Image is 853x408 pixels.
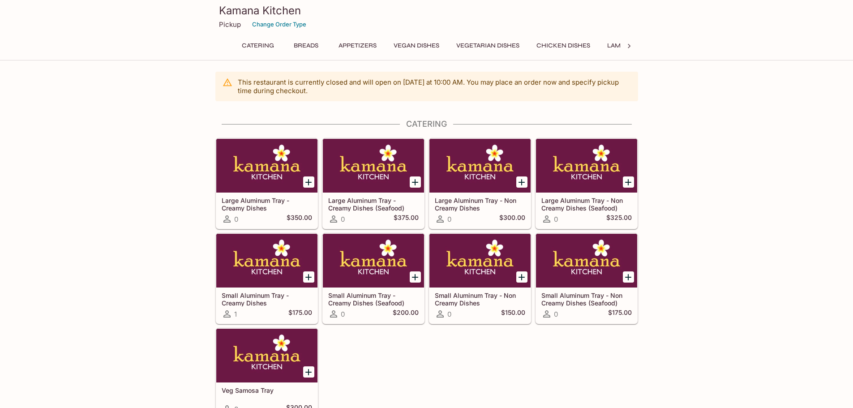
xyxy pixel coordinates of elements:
h5: Small Aluminum Tray - Non Creamy Dishes [435,292,525,306]
h3: Kamana Kitchen [219,4,634,17]
div: Veg Samosa Tray [216,329,317,382]
p: This restaurant is currently closed and will open on [DATE] at 10:00 AM . You may place an order ... [238,78,631,95]
div: Small Aluminum Tray - Creamy Dishes (Seafood) [323,234,424,288]
button: Add Large Aluminum Tray - Non Creamy Dishes [516,176,527,188]
button: Change Order Type [248,17,310,31]
h5: Large Aluminum Tray - Creamy Dishes (Seafood) [328,197,419,211]
h5: Large Aluminum Tray - Non Creamy Dishes [435,197,525,211]
button: Add Small Aluminum Tray - Non Creamy Dishes (Seafood) [623,271,634,283]
h5: $325.00 [606,214,632,224]
div: Large Aluminum Tray - Creamy Dishes (Seafood) [323,139,424,193]
div: Small Aluminum Tray - Non Creamy Dishes [429,234,531,288]
h5: Small Aluminum Tray - Non Creamy Dishes (Seafood) [541,292,632,306]
button: Add Large Aluminum Tray - Creamy Dishes (Seafood) [410,176,421,188]
h5: Small Aluminum Tray - Creamy Dishes [222,292,312,306]
span: 1 [234,310,237,318]
a: Large Aluminum Tray - Creamy Dishes0$350.00 [216,138,318,229]
button: Lamb Dishes [602,39,653,52]
span: 0 [554,310,558,318]
div: Large Aluminum Tray - Non Creamy Dishes (Seafood) [536,139,637,193]
button: Breads [286,39,326,52]
h5: $150.00 [501,309,525,319]
span: 0 [341,215,345,223]
div: Large Aluminum Tray - Non Creamy Dishes [429,139,531,193]
h5: $200.00 [393,309,419,319]
h4: Catering [215,119,638,129]
span: 0 [447,310,451,318]
h5: $350.00 [287,214,312,224]
a: Small Aluminum Tray - Creamy Dishes1$175.00 [216,233,318,324]
button: Add Small Aluminum Tray - Creamy Dishes [303,271,314,283]
div: Small Aluminum Tray - Non Creamy Dishes (Seafood) [536,234,637,288]
button: Add Large Aluminum Tray - Creamy Dishes [303,176,314,188]
a: Small Aluminum Tray - Non Creamy Dishes0$150.00 [429,233,531,324]
h5: Small Aluminum Tray - Creamy Dishes (Seafood) [328,292,419,306]
a: Small Aluminum Tray - Non Creamy Dishes (Seafood)0$175.00 [536,233,638,324]
div: Small Aluminum Tray - Creamy Dishes [216,234,317,288]
a: Large Aluminum Tray - Non Creamy Dishes0$300.00 [429,138,531,229]
button: Vegetarian Dishes [451,39,524,52]
button: Appetizers [334,39,381,52]
span: 0 [234,215,238,223]
button: Catering [237,39,279,52]
a: Small Aluminum Tray - Creamy Dishes (Seafood)0$200.00 [322,233,424,324]
h5: $375.00 [394,214,419,224]
a: Large Aluminum Tray - Creamy Dishes (Seafood)0$375.00 [322,138,424,229]
h5: $300.00 [499,214,525,224]
button: Add Small Aluminum Tray - Creamy Dishes (Seafood) [410,271,421,283]
button: Add Large Aluminum Tray - Non Creamy Dishes (Seafood) [623,176,634,188]
span: 0 [447,215,451,223]
button: Add Veg Samosa Tray [303,366,314,378]
h5: $175.00 [288,309,312,319]
h5: Large Aluminum Tray - Creamy Dishes [222,197,312,211]
button: Vegan Dishes [389,39,444,52]
h5: Large Aluminum Tray - Non Creamy Dishes (Seafood) [541,197,632,211]
h5: $175.00 [608,309,632,319]
div: Large Aluminum Tray - Creamy Dishes [216,139,317,193]
span: 0 [341,310,345,318]
button: Chicken Dishes [532,39,595,52]
a: Large Aluminum Tray - Non Creamy Dishes (Seafood)0$325.00 [536,138,638,229]
span: 0 [554,215,558,223]
p: Pickup [219,20,241,29]
h5: Veg Samosa Tray [222,387,312,394]
button: Add Small Aluminum Tray - Non Creamy Dishes [516,271,527,283]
